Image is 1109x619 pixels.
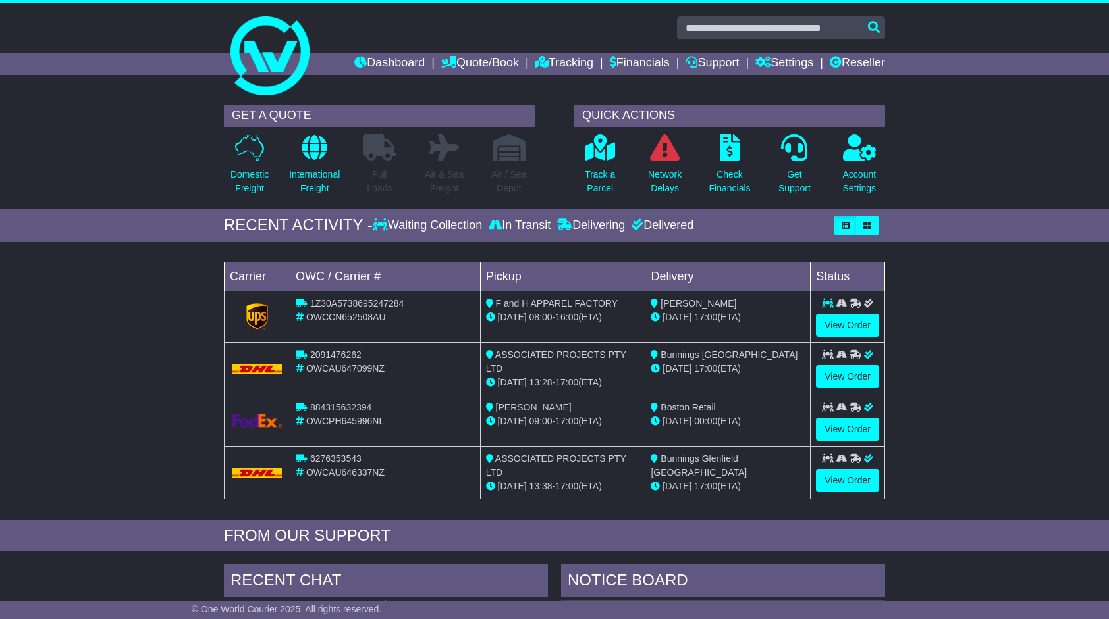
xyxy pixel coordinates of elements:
[290,262,481,291] td: OWC / Carrier #
[694,481,717,491] span: 17:00
[694,363,717,374] span: 17:00
[574,105,885,127] div: QUICK ACTIONS
[843,168,877,195] p: Account Settings
[306,467,385,478] span: OWCAU646337NZ
[288,134,340,203] a: InternationalFreight
[663,312,691,322] span: [DATE]
[842,134,877,203] a: AccountSettings
[555,481,578,491] span: 17:00
[755,53,813,75] a: Settings
[310,453,362,464] span: 6276353543
[224,526,885,545] div: FROM OUR SUPPORT
[561,564,885,600] div: NOTICE BOARD
[232,414,282,428] img: GetCarrierServiceLogo
[363,168,396,195] p: Full Loads
[645,262,811,291] td: Delivery
[647,134,682,203] a: NetworkDelays
[491,168,527,195] p: Air / Sea Depot
[628,218,693,233] div: Delivered
[310,402,371,412] span: 884315632394
[306,416,384,426] span: OWCPH645996NL
[584,134,616,203] a: Track aParcel
[830,53,885,75] a: Reseller
[585,168,615,195] p: Track a Parcel
[192,604,382,614] span: © One World Courier 2025. All rights reserved.
[441,53,519,75] a: Quote/Book
[230,168,269,195] p: Domestic Freight
[232,468,282,478] img: DHL.png
[651,480,805,493] div: (ETA)
[529,416,553,426] span: 09:00
[709,134,751,203] a: CheckFinancials
[498,377,527,387] span: [DATE]
[496,298,618,309] span: F and H APPAREL FACTORY
[663,416,691,426] span: [DATE]
[816,365,879,388] a: View Order
[661,402,715,412] span: Boston Retail
[529,481,553,491] span: 13:38
[486,310,640,324] div: - (ETA)
[694,312,717,322] span: 17:00
[778,134,811,203] a: GetSupport
[778,168,811,195] p: Get Support
[661,349,798,360] span: Bunnings [GEOGRAPHIC_DATA]
[354,53,425,75] a: Dashboard
[224,564,548,600] div: RECENT CHAT
[232,364,282,374] img: DHL.png
[486,453,626,478] span: ASSOCIATED PROJECTS PTY LTD
[310,298,404,309] span: 1Z30A5738695247284
[486,376,640,389] div: - (ETA)
[224,216,373,235] div: RECENT ACTIVITY -
[663,363,691,374] span: [DATE]
[485,218,554,233] div: In Transit
[529,312,553,322] span: 08:00
[694,416,717,426] span: 00:00
[554,218,628,233] div: Delivering
[816,314,879,337] a: View Order
[535,53,593,75] a: Tracking
[225,262,290,291] td: Carrier
[663,481,691,491] span: [DATE]
[310,349,362,360] span: 2091476262
[498,416,527,426] span: [DATE]
[661,298,736,309] span: [PERSON_NAME]
[498,481,527,491] span: [DATE]
[230,134,269,203] a: DomesticFreight
[648,168,682,195] p: Network Delays
[480,262,645,291] td: Pickup
[811,262,885,291] td: Status
[555,312,578,322] span: 16:00
[529,377,553,387] span: 13:28
[816,418,879,441] a: View Order
[816,469,879,492] a: View Order
[486,349,626,374] span: ASSOCIATED PROJECTS PTY LTD
[306,363,385,374] span: OWCAU647099NZ
[555,416,578,426] span: 17:00
[651,362,805,376] div: (ETA)
[709,168,751,195] p: Check Financials
[425,168,464,195] p: Air & Sea Freight
[610,53,670,75] a: Financials
[686,53,739,75] a: Support
[373,218,485,233] div: Waiting Collection
[486,480,640,493] div: - (ETA)
[498,312,527,322] span: [DATE]
[496,402,572,412] span: [PERSON_NAME]
[246,303,269,330] img: GetCarrierServiceLogo
[486,414,640,428] div: - (ETA)
[224,105,535,127] div: GET A QUOTE
[651,453,747,478] span: Bunnings Glenfield [GEOGRAPHIC_DATA]
[289,168,340,195] p: International Freight
[651,310,805,324] div: (ETA)
[555,377,578,387] span: 17:00
[306,312,386,322] span: OWCCN652508AU
[651,414,805,428] div: (ETA)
